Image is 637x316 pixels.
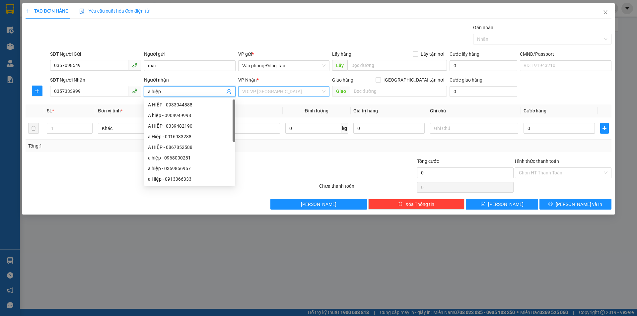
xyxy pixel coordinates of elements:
[8,8,41,41] img: logo.jpg
[418,50,447,58] span: Lấy tận nơi
[32,86,42,96] button: plus
[353,108,378,113] span: Giá trị hàng
[50,50,141,58] div: SĐT Người Gửi
[32,88,42,94] span: plus
[450,60,517,71] input: Cước lấy hàng
[148,122,231,130] div: A HIỆP - 0339482190
[318,182,416,194] div: Chưa thanh toán
[539,199,611,210] button: printer[PERSON_NAME] và In
[238,77,257,83] span: VP Nhận
[488,201,524,208] span: [PERSON_NAME]
[556,201,602,208] span: [PERSON_NAME] và In
[98,108,123,113] span: Đơn vị tính
[132,88,137,94] span: phone
[353,123,425,134] input: 0
[144,174,235,184] div: a Hiệp - 0913366333
[148,133,231,140] div: a Hiệp - 0916933288
[144,50,235,58] div: Người gửi
[47,108,52,113] span: SL
[430,123,518,134] input: Ghi Chú
[50,76,141,84] div: SĐT Người Nhận
[520,50,611,58] div: CMND/Passport
[26,9,30,13] span: plus
[148,165,231,172] div: a hiệp - 0369856957
[26,8,69,14] span: TẠO ĐƠN HÀNG
[270,199,367,210] button: [PERSON_NAME]
[473,25,493,30] label: Gán nhãn
[37,16,151,41] li: 01A03 [GEOGRAPHIC_DATA], [GEOGRAPHIC_DATA] ( bên cạnh cây xăng bến xe phía Bắc cũ)
[79,8,149,14] span: Yêu cầu xuất hóa đơn điện tử
[144,153,235,163] div: a hiệp - 0968000281
[347,60,447,71] input: Dọc đường
[144,76,235,84] div: Người nhận
[601,126,608,131] span: plus
[148,112,231,119] div: A hiệp - 0904949998
[148,144,231,151] div: A HIỆP - 0867852588
[405,201,434,208] span: Xóa Thông tin
[603,10,608,15] span: close
[28,142,246,150] div: Tổng: 1
[548,202,553,207] span: printer
[427,104,521,117] th: Ghi chú
[524,108,546,113] span: Cước hàng
[226,89,232,94] span: user-add
[132,62,137,68] span: phone
[70,8,117,16] b: 36 Limousine
[596,3,615,22] button: Close
[515,158,559,164] label: Hình thức thanh toán
[450,51,479,57] label: Cước lấy hàng
[144,131,235,142] div: a Hiệp - 0916933288
[191,123,280,134] input: VD: Bàn, Ghế
[450,77,482,83] label: Cước giao hàng
[102,123,182,133] span: Khác
[332,60,347,71] span: Lấy
[466,199,538,210] button: save[PERSON_NAME]
[144,121,235,131] div: A HIỆP - 0339482190
[144,99,235,110] div: A HIỆP - 0933044888
[481,202,485,207] span: save
[398,202,403,207] span: delete
[148,175,231,183] div: a Hiệp - 0913366333
[450,86,517,97] input: Cước giao hàng
[148,101,231,108] div: A HIỆP - 0933044888
[305,108,328,113] span: Định lượng
[417,158,439,164] span: Tổng cước
[148,154,231,161] div: a hiệp - 0968000281
[37,41,151,49] li: Hotline: 1900888999
[332,77,353,83] span: Giao hàng
[144,142,235,153] div: A HIỆP - 0867852588
[144,163,235,174] div: a hiệp - 0369856957
[28,123,39,134] button: delete
[238,50,329,58] div: VP gửi
[144,110,235,121] div: A hiệp - 0904949998
[242,61,325,71] span: Văn phòng Đồng Tàu
[341,123,348,134] span: kg
[301,201,336,208] span: [PERSON_NAME]
[368,199,465,210] button: deleteXóa Thông tin
[600,123,609,134] button: plus
[79,9,85,14] img: icon
[381,76,447,84] span: [GEOGRAPHIC_DATA] tận nơi
[332,51,351,57] span: Lấy hàng
[332,86,350,96] span: Giao
[350,86,447,96] input: Dọc đường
